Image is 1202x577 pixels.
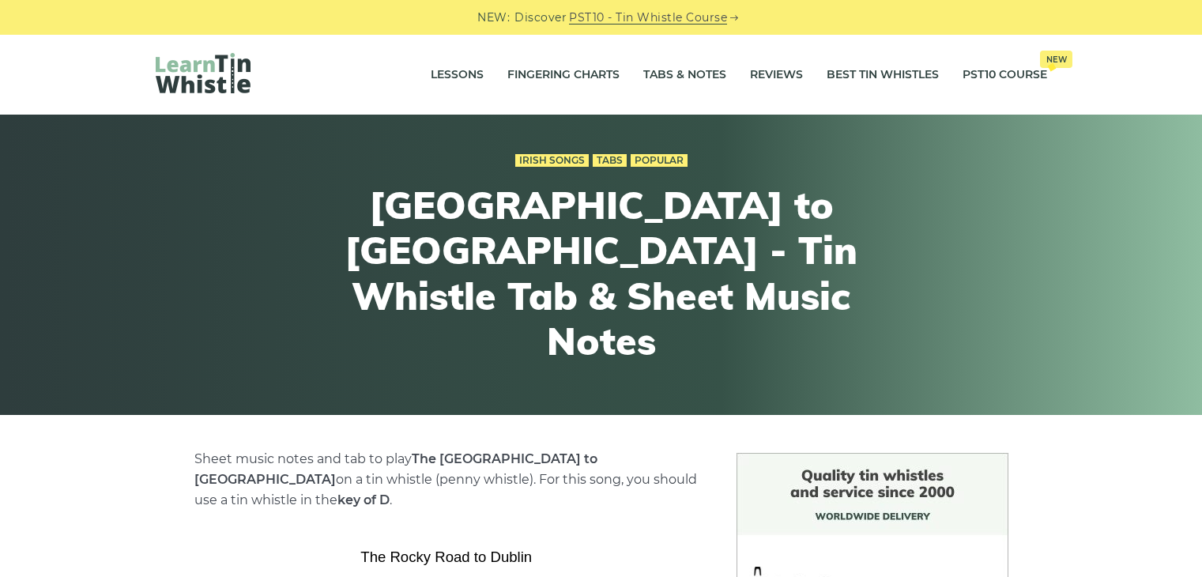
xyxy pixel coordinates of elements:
[827,55,939,95] a: Best Tin Whistles
[507,55,620,95] a: Fingering Charts
[593,154,627,167] a: Tabs
[194,449,699,511] p: Sheet music notes and tab to play on a tin whistle (penny whistle). For this song, you should use...
[1040,51,1072,68] span: New
[337,492,390,507] strong: key of D
[515,154,589,167] a: Irish Songs
[631,154,688,167] a: Popular
[431,55,484,95] a: Lessons
[643,55,726,95] a: Tabs & Notes
[750,55,803,95] a: Reviews
[963,55,1047,95] a: PST10 CourseNew
[311,183,892,364] h1: [GEOGRAPHIC_DATA] to [GEOGRAPHIC_DATA] - Tin Whistle Tab & Sheet Music Notes
[156,53,251,93] img: LearnTinWhistle.com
